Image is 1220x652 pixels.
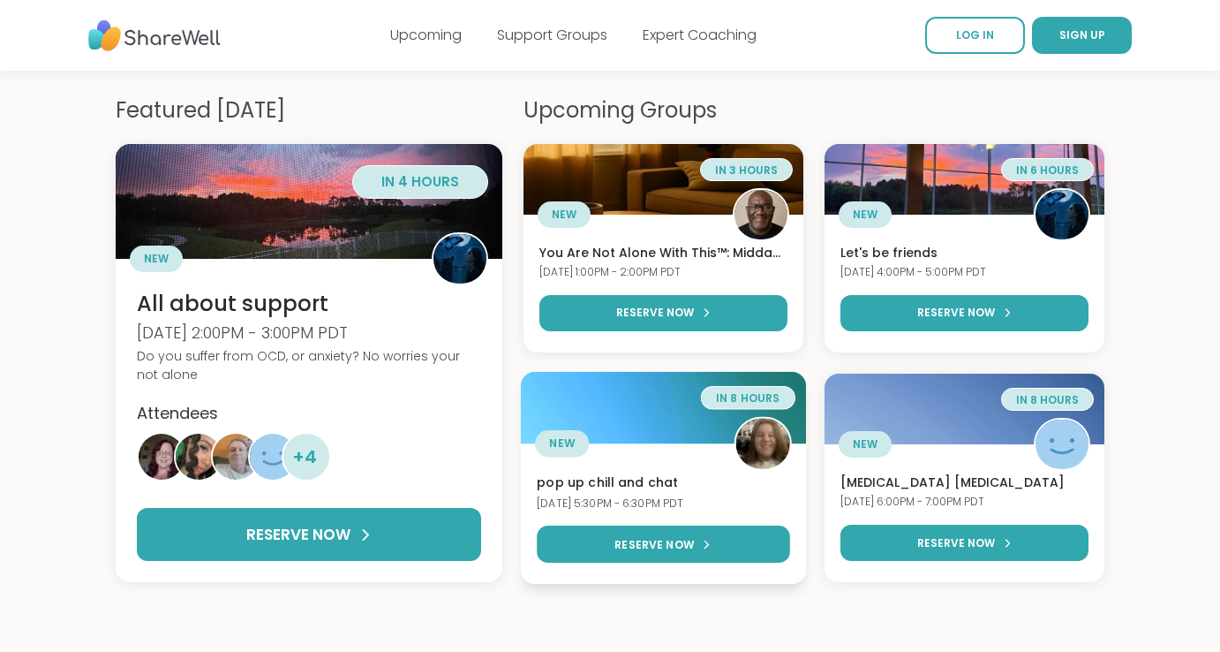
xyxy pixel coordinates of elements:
span: in 4 hours [381,172,459,191]
h4: Featured [DATE] [116,95,502,126]
img: You Are Not Alone With This™: Midday Reset [523,144,803,215]
a: RESERVE NOW [137,508,481,561]
div: Do you suffer from OCD, or anxiety? No worries your not alone [137,347,481,384]
div: [DATE] 6:00PM - 7:00PM PDT [840,495,1088,510]
span: RESERVE NOW [246,524,350,547]
img: pipishay2olivia [433,232,486,285]
img: AliciaMarie [736,417,790,471]
h3: [MEDICAL_DATA] [MEDICAL_DATA] [840,474,1088,492]
span: in 8 hours [1016,392,1079,407]
a: Expert Coaching [643,25,757,45]
img: All about support [116,144,502,259]
span: NEW [552,207,576,223]
span: NEW [853,207,877,223]
a: RESERVE NOW [840,525,1088,561]
div: [DATE] 4:00PM - 5:00PM PDT [840,265,1088,280]
img: Social Anxiety Peer Support [825,374,1104,444]
span: NEW [144,251,169,267]
span: SIGN UP [1059,27,1105,42]
div: [DATE] 2:00PM - 3:00PM PDT [137,322,481,344]
span: RESERVE NOW [615,536,695,552]
span: Attendees [137,402,218,424]
a: RESERVE NOW [840,295,1088,331]
img: emilee_s [250,434,296,480]
span: in 8 hours [716,390,779,406]
a: SIGN UP [1032,17,1132,54]
a: RESERVE NOW [538,526,790,563]
span: NEW [550,436,576,451]
a: RESERVE NOW [539,295,787,331]
span: in 6 hours [1016,163,1079,178]
h3: pop up chill and chat [538,474,790,492]
img: Warrenwa5 [1035,418,1088,471]
span: + 4 [292,444,317,470]
span: LOG IN [956,27,994,42]
span: NEW [853,436,877,452]
img: pipishay2olivia [1035,188,1088,241]
img: Let's be friends [825,144,1104,215]
h3: Let's be friends [840,245,1088,262]
h3: You Are Not Alone With This™: Midday Reset [539,245,787,262]
span: in 3 hours [715,163,778,178]
h3: All about support [137,289,481,319]
img: JonathanListens [734,188,787,241]
img: Lukehealing [213,434,259,480]
span: RESERVE NOW [616,305,694,321]
a: Upcoming [390,25,462,45]
img: SinnersWinSometimes [176,434,222,480]
h4: Upcoming Groups [523,95,1104,126]
span: RESERVE NOW [917,305,995,321]
img: pop up chill and chat [521,372,806,444]
a: Support Groups [497,25,607,45]
span: RESERVE NOW [917,535,995,551]
img: heather1215 [139,434,185,480]
a: LOG IN [925,17,1025,54]
img: ShareWell Nav Logo [88,11,221,60]
div: [DATE] 1:00PM - 2:00PM PDT [539,265,787,280]
div: [DATE] 5:30PM - 6:30PM PDT [538,496,790,511]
